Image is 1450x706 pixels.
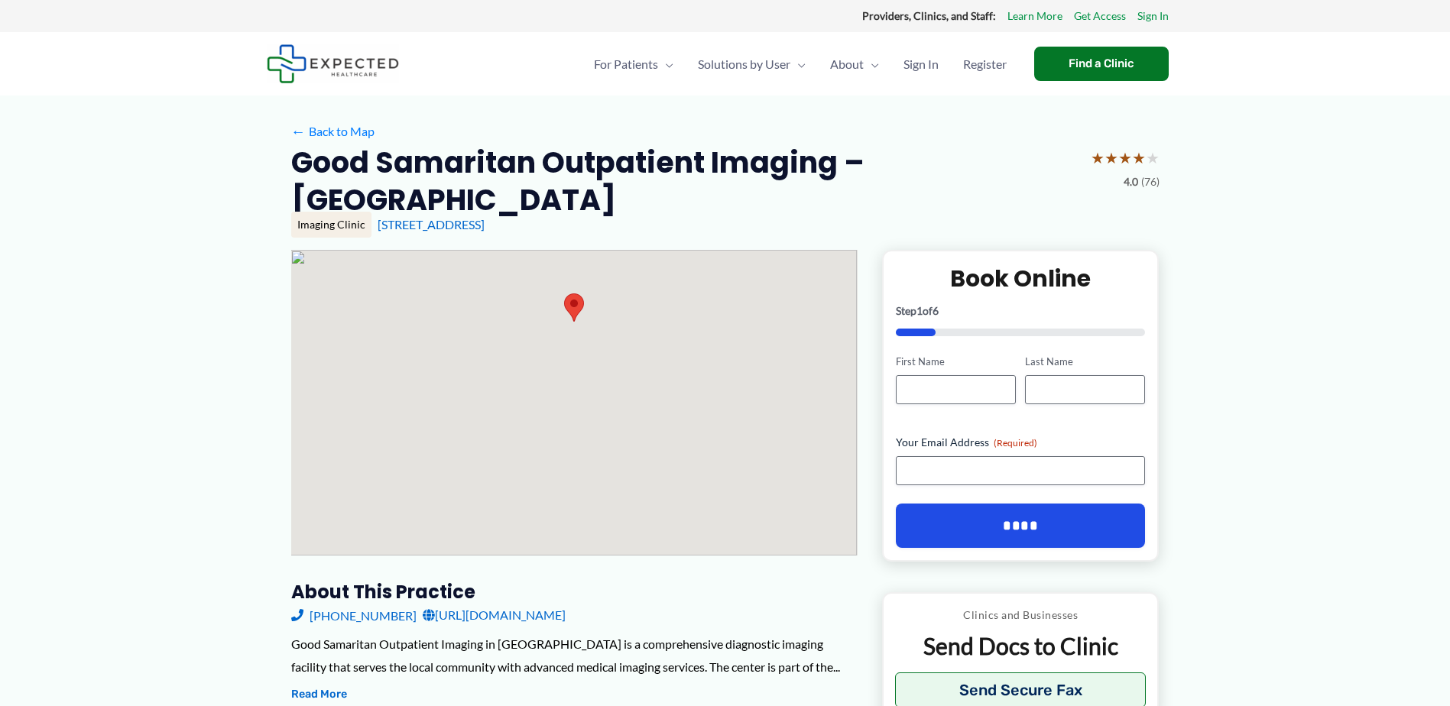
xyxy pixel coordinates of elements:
h2: Book Online [896,264,1146,293]
nav: Primary Site Navigation [582,37,1019,91]
img: Expected Healthcare Logo - side, dark font, small [267,44,399,83]
span: Solutions by User [698,37,790,91]
h3: About this practice [291,580,858,604]
label: Your Email Address [896,435,1146,450]
span: ★ [1105,144,1118,172]
span: (Required) [994,437,1037,449]
a: [STREET_ADDRESS] [378,217,485,232]
p: Step of [896,306,1146,316]
p: Clinics and Businesses [895,605,1147,625]
span: ★ [1146,144,1160,172]
label: Last Name [1025,355,1145,369]
a: Get Access [1074,6,1126,26]
span: 4.0 [1124,172,1138,192]
p: Send Docs to Clinic [895,631,1147,661]
span: ← [291,124,306,138]
a: AboutMenu Toggle [818,37,891,91]
a: For PatientsMenu Toggle [582,37,686,91]
a: [PHONE_NUMBER] [291,604,417,627]
label: First Name [896,355,1016,369]
span: Menu Toggle [790,37,806,91]
span: Menu Toggle [864,37,879,91]
span: For Patients [594,37,658,91]
button: Read More [291,685,347,704]
span: Register [963,37,1007,91]
span: (76) [1141,172,1160,192]
span: Menu Toggle [658,37,673,91]
span: ★ [1132,144,1146,172]
div: Good Samaritan Outpatient Imaging in [GEOGRAPHIC_DATA] is a comprehensive diagnostic imaging faci... [291,633,858,678]
a: Find a Clinic [1034,47,1169,81]
a: Sign In [1137,6,1169,26]
a: [URL][DOMAIN_NAME] [423,604,566,627]
span: ★ [1118,144,1132,172]
span: 1 [916,304,923,317]
a: Register [951,37,1019,91]
strong: Providers, Clinics, and Staff: [862,9,996,22]
a: ←Back to Map [291,120,375,143]
a: Solutions by UserMenu Toggle [686,37,818,91]
h2: Good Samaritan Outpatient Imaging – [GEOGRAPHIC_DATA] [291,144,1079,219]
a: Sign In [891,37,951,91]
span: 6 [933,304,939,317]
div: Imaging Clinic [291,212,371,238]
span: About [830,37,864,91]
span: Sign In [903,37,939,91]
a: Learn More [1007,6,1062,26]
span: ★ [1091,144,1105,172]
